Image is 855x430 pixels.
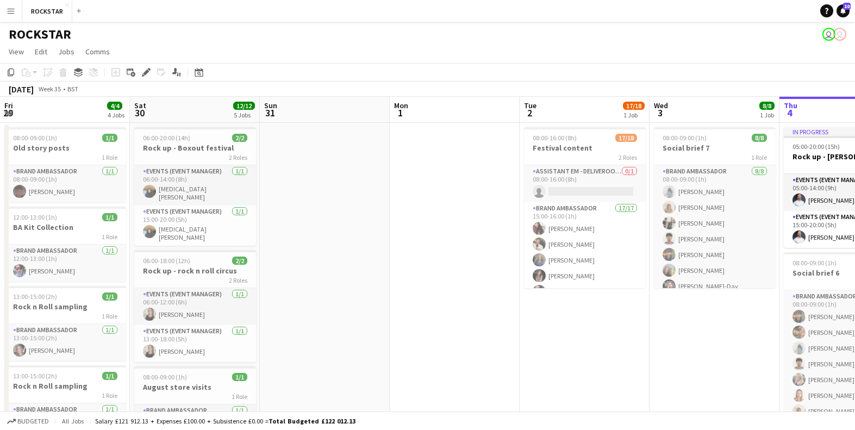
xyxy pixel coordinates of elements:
[9,47,24,57] span: View
[13,292,57,301] span: 13:00-15:00 (2h)
[4,45,28,59] a: View
[234,111,254,119] div: 5 Jobs
[134,165,256,205] app-card-role: Events (Event Manager)1/106:00-14:00 (8h)[MEDICAL_DATA][PERSON_NAME]
[533,134,577,142] span: 08:00-16:00 (8h)
[4,302,126,311] h3: Rock n Roll sampling
[36,85,63,93] span: Week 35
[81,45,114,59] a: Comms
[134,382,256,392] h3: August store visits
[784,101,797,110] span: Thu
[143,134,190,142] span: 06:00-20:00 (14h)
[654,127,776,288] app-job-card: 08:00-09:00 (1h)8/8Social brief 71 RoleBrand Ambassador8/808:00-09:00 (1h)[PERSON_NAME][PERSON_NA...
[232,257,247,265] span: 2/2
[95,417,355,425] div: Salary £121 912.13 + Expenses £100.00 + Subsistence £0.00 =
[143,257,190,265] span: 06:00-18:00 (12h)
[85,47,110,57] span: Comms
[17,417,49,425] span: Budgeted
[524,143,646,153] h3: Festival content
[108,111,124,119] div: 4 Jobs
[233,102,255,110] span: 12/12
[134,143,256,153] h3: Rock up - Boxout festival
[102,134,117,142] span: 1/1
[143,373,187,381] span: 08:00-09:00 (1h)
[264,101,277,110] span: Sun
[524,101,536,110] span: Tue
[782,107,797,119] span: 4
[30,45,52,59] a: Edit
[22,1,72,22] button: ROCKSTAR
[4,165,126,202] app-card-role: Brand Ambassador1/108:00-09:00 (1h)[PERSON_NAME]
[269,417,355,425] span: Total Budgeted £122 012.13
[833,28,846,41] app-user-avatar: Ed Harvey
[134,288,256,325] app-card-role: Events (Event Manager)1/106:00-12:00 (6h)[PERSON_NAME]
[232,373,247,381] span: 1/1
[792,142,840,151] span: 05:00-20:00 (15h)
[4,127,126,202] app-job-card: 08:00-09:00 (1h)1/1Old story posts1 RoleBrand Ambassador1/108:00-09:00 (1h)[PERSON_NAME]
[13,134,57,142] span: 08:00-09:00 (1h)
[102,153,117,161] span: 1 Role
[837,4,850,17] a: 10
[133,107,146,119] span: 30
[752,134,767,142] span: 8/8
[4,222,126,232] h3: BA Kit Collection
[4,381,126,391] h3: Rock n Roll sampling
[392,107,408,119] span: 1
[623,111,644,119] div: 1 Job
[13,213,57,221] span: 12:00-13:00 (1h)
[5,415,51,427] button: Budgeted
[60,417,86,425] span: All jobs
[619,153,637,161] span: 2 Roles
[134,266,256,276] h3: Rock up - rock n roll circus
[760,111,774,119] div: 1 Job
[134,250,256,362] app-job-card: 06:00-18:00 (12h)2/2Rock up - rock n roll circus2 RolesEvents (Event Manager)1/106:00-12:00 (6h)[...
[58,47,74,57] span: Jobs
[522,107,536,119] span: 2
[102,391,117,400] span: 1 Role
[134,127,256,246] div: 06:00-20:00 (14h)2/2Rock up - Boxout festival2 RolesEvents (Event Manager)1/106:00-14:00 (8h)[MED...
[751,153,767,161] span: 1 Role
[524,165,646,202] app-card-role: Assistant EM - Deliveroo FR0/108:00-16:00 (8h)
[4,207,126,282] app-job-card: 12:00-13:00 (1h)1/1BA Kit Collection1 RoleBrand Ambassador1/112:00-13:00 (1h)[PERSON_NAME]
[232,392,247,401] span: 1 Role
[102,213,117,221] span: 1/1
[654,101,668,110] span: Wed
[654,165,776,313] app-card-role: Brand Ambassador8/808:00-09:00 (1h)[PERSON_NAME][PERSON_NAME][PERSON_NAME][PERSON_NAME][PERSON_NA...
[102,312,117,320] span: 1 Role
[9,84,34,95] div: [DATE]
[102,292,117,301] span: 1/1
[102,372,117,380] span: 1/1
[843,3,851,10] span: 10
[652,107,668,119] span: 3
[4,101,13,110] span: Fri
[822,28,835,41] app-user-avatar: Ed Harvey
[9,26,71,42] h1: ROCKSTAR
[792,259,837,267] span: 08:00-09:00 (1h)
[3,107,13,119] span: 29
[134,101,146,110] span: Sat
[263,107,277,119] span: 31
[35,47,47,57] span: Edit
[394,101,408,110] span: Mon
[67,85,78,93] div: BST
[4,286,126,361] app-job-card: 13:00-15:00 (2h)1/1Rock n Roll sampling1 RoleBrand Ambassador1/113:00-15:00 (2h)[PERSON_NAME]
[107,102,122,110] span: 4/4
[229,153,247,161] span: 2 Roles
[615,134,637,142] span: 17/18
[654,143,776,153] h3: Social brief 7
[102,233,117,241] span: 1 Role
[134,205,256,246] app-card-role: Events (Event Manager)1/115:00-20:00 (5h)[MEDICAL_DATA][PERSON_NAME]
[663,134,707,142] span: 08:00-09:00 (1h)
[13,372,57,380] span: 13:00-15:00 (2h)
[229,276,247,284] span: 2 Roles
[524,127,646,288] app-job-card: 08:00-16:00 (8h)17/18Festival content2 RolesAssistant EM - Deliveroo FR0/108:00-16:00 (8h) Brand ...
[4,245,126,282] app-card-role: Brand Ambassador1/112:00-13:00 (1h)[PERSON_NAME]
[134,325,256,362] app-card-role: Events (Event Manager)1/113:00-18:00 (5h)[PERSON_NAME]
[232,134,247,142] span: 2/2
[759,102,775,110] span: 8/8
